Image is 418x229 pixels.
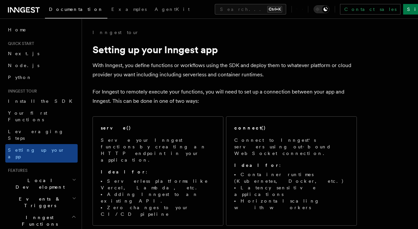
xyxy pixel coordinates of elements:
p: For Inngest to remotely execute your functions, you will need to set up a connection between your... [93,87,357,106]
span: Your first Functions [8,110,47,122]
span: Install the SDK [8,98,76,104]
span: Next.js [8,51,39,56]
a: AgentKit [151,2,194,18]
a: Home [5,24,78,36]
span: Examples [111,7,147,12]
a: Python [5,71,78,83]
span: Home [8,26,26,33]
span: Node.js [8,63,39,68]
a: Contact sales [340,4,400,15]
h2: serve() [101,125,131,131]
span: Quick start [5,41,34,46]
span: Events & Triggers [5,196,72,209]
a: Your first Functions [5,107,78,126]
span: AgentKit [155,7,190,12]
a: connect()Connect to Inngest's servers using out-bound WebSocket connection.Ideal for:Container ru... [226,116,357,226]
li: Container runtimes (Kubernetes, Docker, etc.) [234,171,349,184]
p: Connect to Inngest's servers using out-bound WebSocket connection. [234,137,349,157]
a: Node.js [5,59,78,71]
a: Documentation [45,2,107,19]
li: Adding Inngest to an existing API. [101,191,215,204]
kbd: Ctrl+K [267,6,282,13]
span: Inngest Functions [5,214,71,227]
h1: Setting up your Inngest app [93,44,357,56]
a: Install the SDK [5,95,78,107]
a: Setting up your app [5,144,78,163]
a: Inngest tour [93,29,139,36]
button: Search...Ctrl+K [215,4,286,15]
span: Python [8,75,32,80]
span: Setting up your app [8,147,65,159]
span: Documentation [49,7,103,12]
li: Zero changes to your CI/CD pipeline [101,204,215,217]
p: With Inngest, you define functions or workflows using the SDK and deploy them to whatever platfor... [93,61,357,79]
li: Latency sensitive applications [234,184,349,198]
span: Leveraging Steps [8,129,64,141]
strong: Ideal for [234,163,279,168]
button: Events & Triggers [5,193,78,211]
p: : [234,162,349,169]
span: Local Development [5,177,72,190]
li: Serverless platforms like Vercel, Lambda, etc. [101,178,215,191]
a: Examples [107,2,151,18]
p: Serve your Inngest functions by creating an HTTP endpoint in your application. [101,137,215,163]
p: : [101,169,215,175]
a: Next.js [5,48,78,59]
button: Local Development [5,174,78,193]
span: Features [5,168,27,173]
a: serve()Serve your Inngest functions by creating an HTTP endpoint in your application.Ideal for:Se... [93,116,223,226]
span: Inngest tour [5,89,37,94]
strong: Ideal for [101,169,146,174]
h2: connect() [234,125,266,131]
a: Leveraging Steps [5,126,78,144]
li: Horizontal scaling with workers [234,198,349,211]
button: Toggle dark mode [314,5,329,13]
